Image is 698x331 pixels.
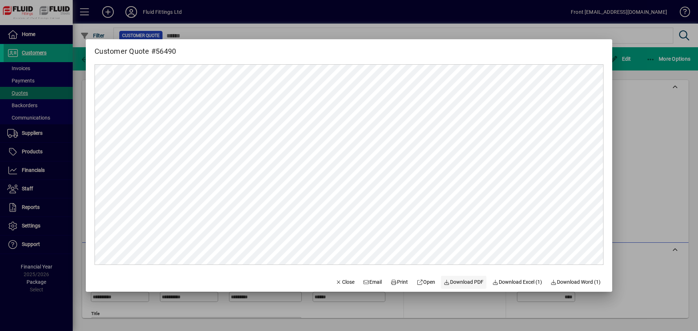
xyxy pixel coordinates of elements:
[489,276,545,289] button: Download Excel (1)
[336,278,354,286] span: Close
[388,276,411,289] button: Print
[492,278,542,286] span: Download Excel (1)
[414,276,438,289] a: Open
[360,276,385,289] button: Email
[441,276,487,289] a: Download PDF
[417,278,435,286] span: Open
[86,39,185,57] h2: Customer Quote #56490
[363,278,382,286] span: Email
[551,278,601,286] span: Download Word (1)
[444,278,484,286] span: Download PDF
[390,278,408,286] span: Print
[333,276,357,289] button: Close
[548,276,604,289] button: Download Word (1)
